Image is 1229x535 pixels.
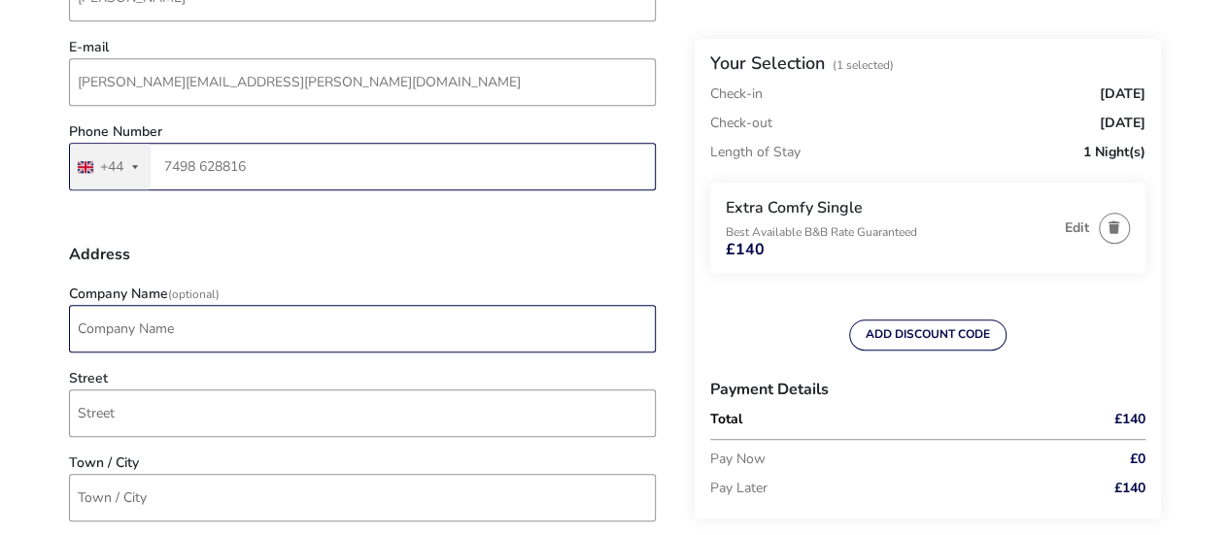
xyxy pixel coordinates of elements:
[69,58,656,106] input: email
[710,138,801,167] p: Length of Stay
[69,389,656,437] input: street
[69,287,220,301] label: Company Name
[1083,146,1145,159] span: 1 Night(s)
[710,445,1058,474] p: Pay Now
[1130,452,1145,466] span: £0
[710,474,1058,503] p: Pay Later
[69,125,162,139] label: Phone Number
[69,372,108,385] label: Street
[70,144,151,189] button: Selected country
[69,456,139,470] label: Town / City
[710,366,1145,413] h3: Payment Details
[726,226,1055,238] p: Best Available B&B Rate Guaranteed
[710,87,763,101] p: Check-in
[1114,482,1145,495] span: £140
[168,286,220,302] span: (Optional)
[69,247,656,278] h3: Address
[69,305,656,352] input: company
[1100,87,1145,101] span: [DATE]
[1100,117,1145,130] span: [DATE]
[69,143,656,190] input: Phone Number
[849,319,1007,351] button: ADD DISCOUNT CODE
[833,57,894,73] span: (1 Selected)
[1114,413,1145,426] span: £140
[100,160,123,174] div: +44
[1065,220,1089,235] button: Edit
[710,109,772,138] p: Check-out
[726,242,765,257] span: £140
[69,474,656,521] input: town
[710,51,825,75] h2: Your Selection
[69,41,109,54] label: E-mail
[710,413,1058,426] p: Total
[726,198,1055,218] h3: Extra Comfy Single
